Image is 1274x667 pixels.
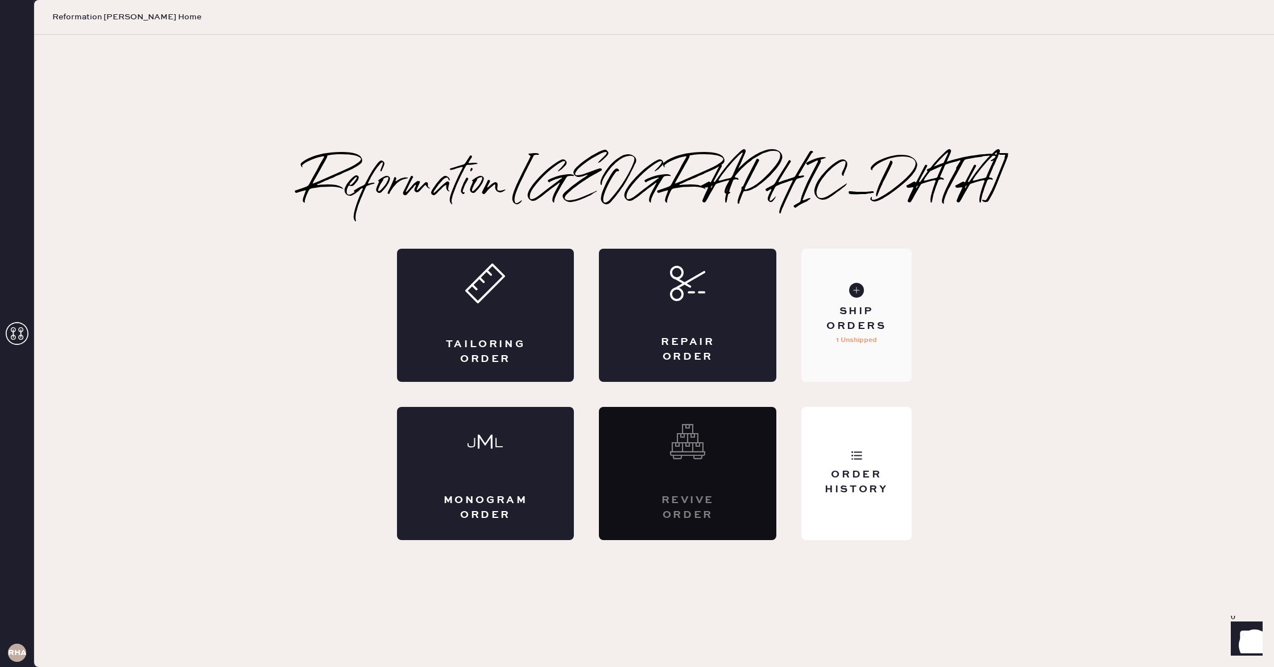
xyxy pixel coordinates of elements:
div: Interested? Contact us at care@hemster.co [599,407,776,540]
p: 1 Unshipped [836,333,877,347]
div: Monogram Order [442,493,529,522]
iframe: Front Chat [1220,616,1269,665]
h3: RHA [8,649,26,657]
div: Tailoring Order [442,337,529,366]
h2: Reformation [GEOGRAPHIC_DATA] [303,162,1006,208]
div: Repair Order [644,335,731,364]
div: Ship Orders [810,304,902,333]
div: Order History [810,468,902,496]
span: Reformation [PERSON_NAME] Home [52,11,201,23]
div: Revive order [644,493,731,522]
